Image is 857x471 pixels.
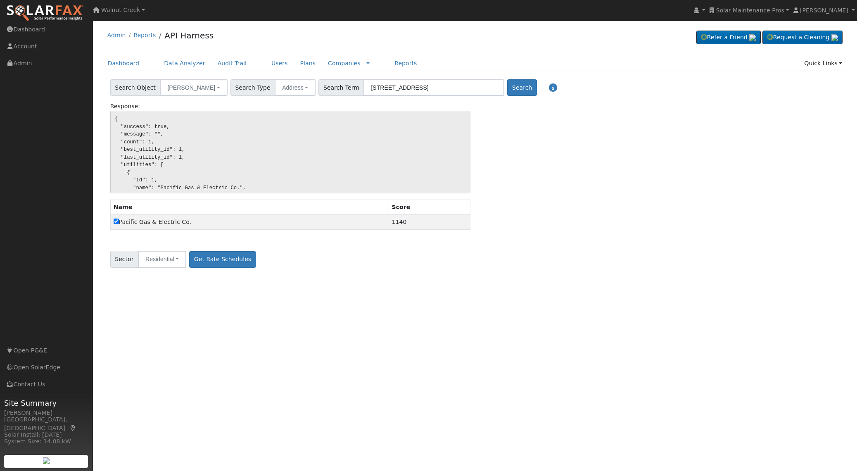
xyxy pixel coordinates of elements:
[106,102,475,111] div: Response:
[696,31,761,45] a: Refer a Friend
[4,415,88,433] div: [GEOGRAPHIC_DATA], [GEOGRAPHIC_DATA]
[798,56,848,71] a: Quick Links
[114,219,119,224] input: Pacific Gas & Electric Co.
[388,56,423,71] a: Reports
[69,425,77,431] a: Map
[160,79,227,96] button: [PERSON_NAME]
[328,60,361,67] a: Companies
[230,79,275,96] span: Search Type
[4,437,88,446] div: System Size: 14.08 kW
[114,218,191,226] label: id=1, parent=n/a
[43,457,50,464] img: retrieve
[110,111,471,193] pre: { "success": true, "message": "", "count": 1, "best_utility_id": 1, "last_utility_id": 1, "utilit...
[101,7,140,13] span: Walnut Creek
[107,32,126,38] a: Admin
[164,31,214,40] a: API Harness
[831,34,838,41] img: retrieve
[716,7,784,14] span: Solar Maintenance Pros
[294,56,322,71] a: Plans
[110,79,161,96] span: Search Object
[138,251,186,268] button: Residential
[389,200,470,214] th: Score
[800,7,848,14] span: [PERSON_NAME]
[762,31,843,45] a: Request a Cleaning
[4,431,88,439] div: Solar Install: [DATE]
[4,409,88,417] div: [PERSON_NAME]
[275,79,316,96] button: Address
[158,56,211,71] a: Data Analyzer
[318,79,364,96] span: Search Term
[110,251,138,268] span: Sector
[749,34,756,41] img: retrieve
[6,5,84,22] img: SolarFax
[4,397,88,409] span: Site Summary
[110,200,389,214] th: Name
[211,56,253,71] a: Audit Trail
[102,56,146,71] a: Dashboard
[189,251,256,268] button: Get Rate Schedules
[389,214,470,229] td: 1140
[507,79,537,96] button: Search
[265,56,294,71] a: Users
[133,32,156,38] a: Reports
